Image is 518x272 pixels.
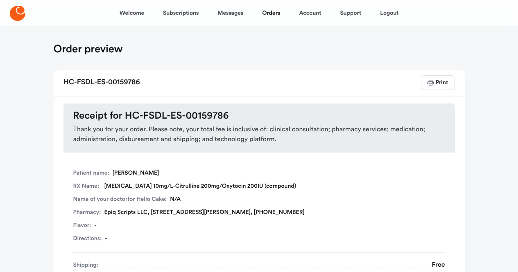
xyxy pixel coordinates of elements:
div: - [73,221,445,229]
a: Welcome [120,3,144,23]
span: Directions: [73,234,102,243]
div: [MEDICAL_DATA] 10mg/L-Citrulline 200mg/Oxytocin 200IU (compound) [73,182,445,190]
span: Name of your doctor : [73,195,167,203]
h3: Receipt for HC-FSDL-ES-00159786 [73,110,445,121]
span: Pharmacy: [73,208,101,216]
div: [PERSON_NAME] [73,169,445,177]
h2: HC-FSDL-ES-00159786 [63,75,140,90]
h1: Order preview [54,43,123,56]
span: RX Name: [73,182,101,190]
div: Epiq Scripts LLC, [STREET_ADDRESS][PERSON_NAME], [PHONE_NUMBER] [73,208,445,216]
div: N/A [73,195,445,203]
div: - [73,234,445,243]
a: Logout [380,3,398,23]
a: Support [340,3,361,23]
span: for Hello Cake [128,196,165,202]
a: Account [299,3,321,23]
a: Subscriptions [163,3,199,23]
span: Flavor: [73,221,91,229]
button: Print [421,75,455,90]
span: Print [435,80,448,85]
a: Messages [217,3,243,23]
div: Free [427,259,445,271]
span: Patient name: [73,169,109,177]
span: Thank you for your order. Please note, your total fee is inclusive of: clinical consultation; pha... [73,125,445,144]
span: Shipping: [73,259,98,271]
a: Orders [262,3,280,23]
